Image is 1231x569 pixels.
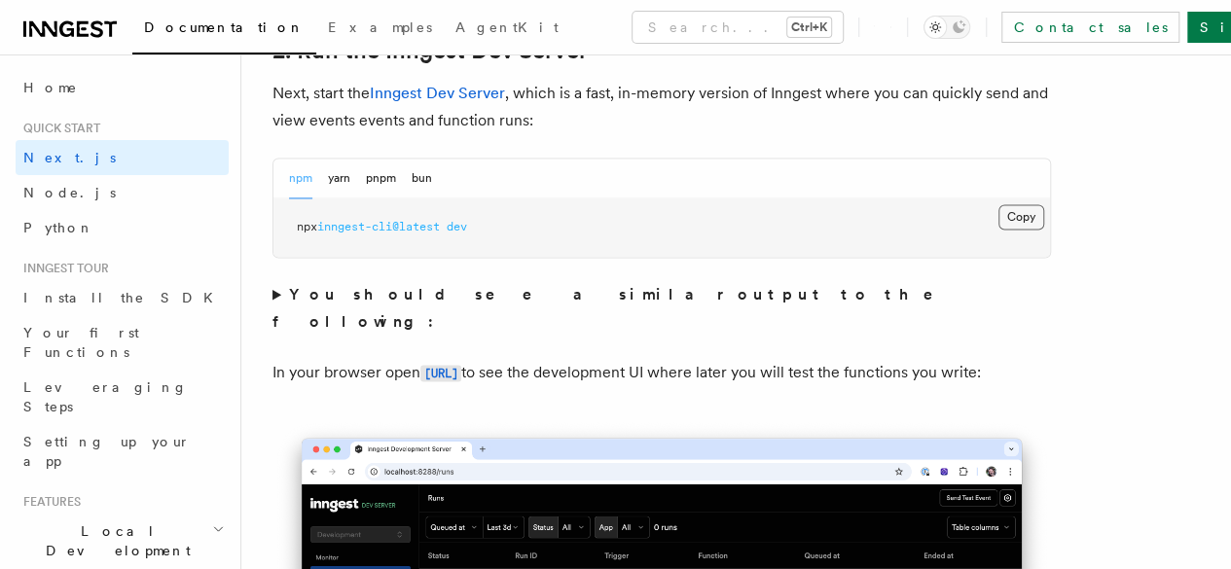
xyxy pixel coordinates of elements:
span: dev [447,220,467,233]
span: Features [16,494,81,510]
a: Contact sales [1001,12,1179,43]
summary: You should see a similar output to the following: [272,281,1051,336]
button: bun [412,159,432,198]
button: Local Development [16,514,229,568]
strong: You should see a similar output to the following: [272,285,960,331]
button: yarn [328,159,350,198]
p: In your browser open to see the development UI where later you will test the functions you write: [272,359,1051,387]
a: Inngest Dev Server [370,84,505,102]
kbd: Ctrl+K [787,18,831,37]
button: Search...Ctrl+K [633,12,843,43]
span: AgentKit [455,19,559,35]
p: Next, start the , which is a fast, in-memory version of Inngest where you can quickly send and vi... [272,80,1051,134]
a: Next.js [16,140,229,175]
span: Install the SDK [23,290,225,305]
button: Copy [998,204,1044,230]
span: npx [297,220,317,233]
a: Install the SDK [16,280,229,315]
span: Documentation [144,19,305,35]
span: Inngest tour [16,261,109,276]
button: pnpm [366,159,396,198]
span: inngest-cli@latest [317,220,440,233]
a: Node.js [16,175,229,210]
span: Node.js [23,185,116,200]
span: Examples [328,19,432,35]
span: Quick start [16,121,100,136]
a: Home [16,70,229,105]
span: Local Development [16,521,212,560]
a: [URL] [420,363,461,381]
button: npm [289,159,312,198]
button: Toggle dark mode [923,16,970,39]
a: Leveraging Steps [16,370,229,424]
span: Leveraging Steps [23,379,188,414]
span: Your first Functions [23,325,139,360]
code: [URL] [420,365,461,381]
span: Next.js [23,150,116,165]
a: Setting up your app [16,424,229,479]
span: Python [23,220,94,235]
span: Setting up your app [23,434,191,469]
a: Examples [316,6,444,53]
a: AgentKit [444,6,570,53]
a: Your first Functions [16,315,229,370]
span: Home [23,78,78,97]
a: Python [16,210,229,245]
a: Documentation [132,6,316,54]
